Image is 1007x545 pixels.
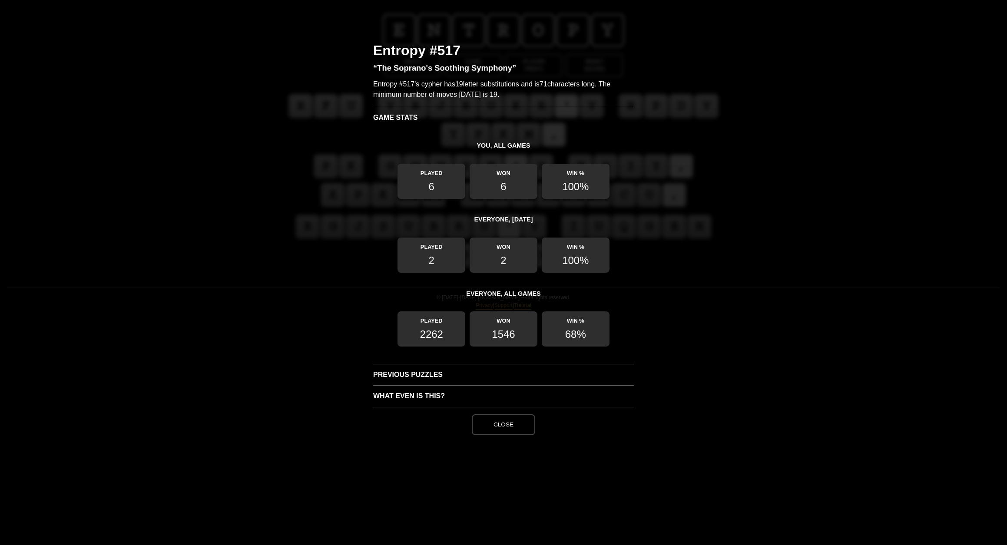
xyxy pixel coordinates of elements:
[373,386,634,407] h3: What even is this?
[472,414,535,435] button: Close
[540,80,547,88] span: 71
[470,164,537,176] h5: Won
[397,250,465,273] span: 2
[470,312,537,324] h5: Won
[373,209,634,228] h4: Everyone, [DATE]
[373,364,634,386] h3: Previous Puzzles
[397,312,465,324] h5: Played
[397,164,465,176] h5: Played
[470,238,537,250] h5: Won
[373,79,634,107] p: Entropy #517's cypher has letter substitutions and is characters long. The minimum number of move...
[373,107,634,128] h3: Game Stats
[542,238,609,250] h5: Win %
[373,135,634,153] h4: You, all games
[397,176,465,199] span: 6
[542,324,609,347] span: 68%
[470,324,537,347] span: 1546
[542,312,609,324] h5: Win %
[470,176,537,199] span: 6
[542,164,609,176] h5: Win %
[397,238,465,250] h5: Played
[542,176,609,199] span: 100%
[373,43,634,64] h2: Entropy #517
[470,250,537,273] span: 2
[397,324,465,347] span: 2262
[542,250,609,273] span: 100%
[373,283,634,301] h4: Everyone, all games
[373,64,634,79] h3: “The Soprano's Soothing Symphony”
[455,80,463,88] span: 19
